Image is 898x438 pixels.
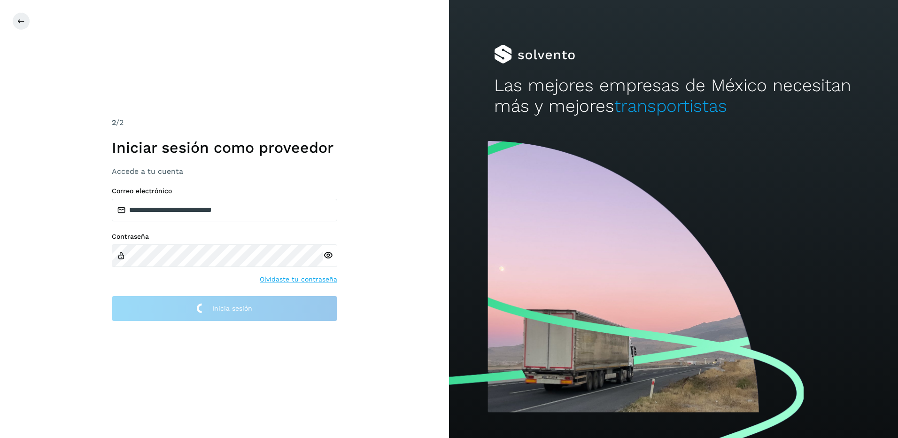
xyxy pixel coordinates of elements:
[260,274,337,284] a: Olvidaste tu contraseña
[494,75,853,117] h2: Las mejores empresas de México necesitan más y mejores
[112,118,116,127] span: 2
[112,187,337,195] label: Correo electrónico
[112,233,337,241] label: Contraseña
[112,296,337,321] button: Inicia sesión
[112,117,337,128] div: /2
[614,96,727,116] span: transportistas
[212,305,252,312] span: Inicia sesión
[112,139,337,156] h1: Iniciar sesión como proveedor
[112,167,337,176] h3: Accede a tu cuenta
